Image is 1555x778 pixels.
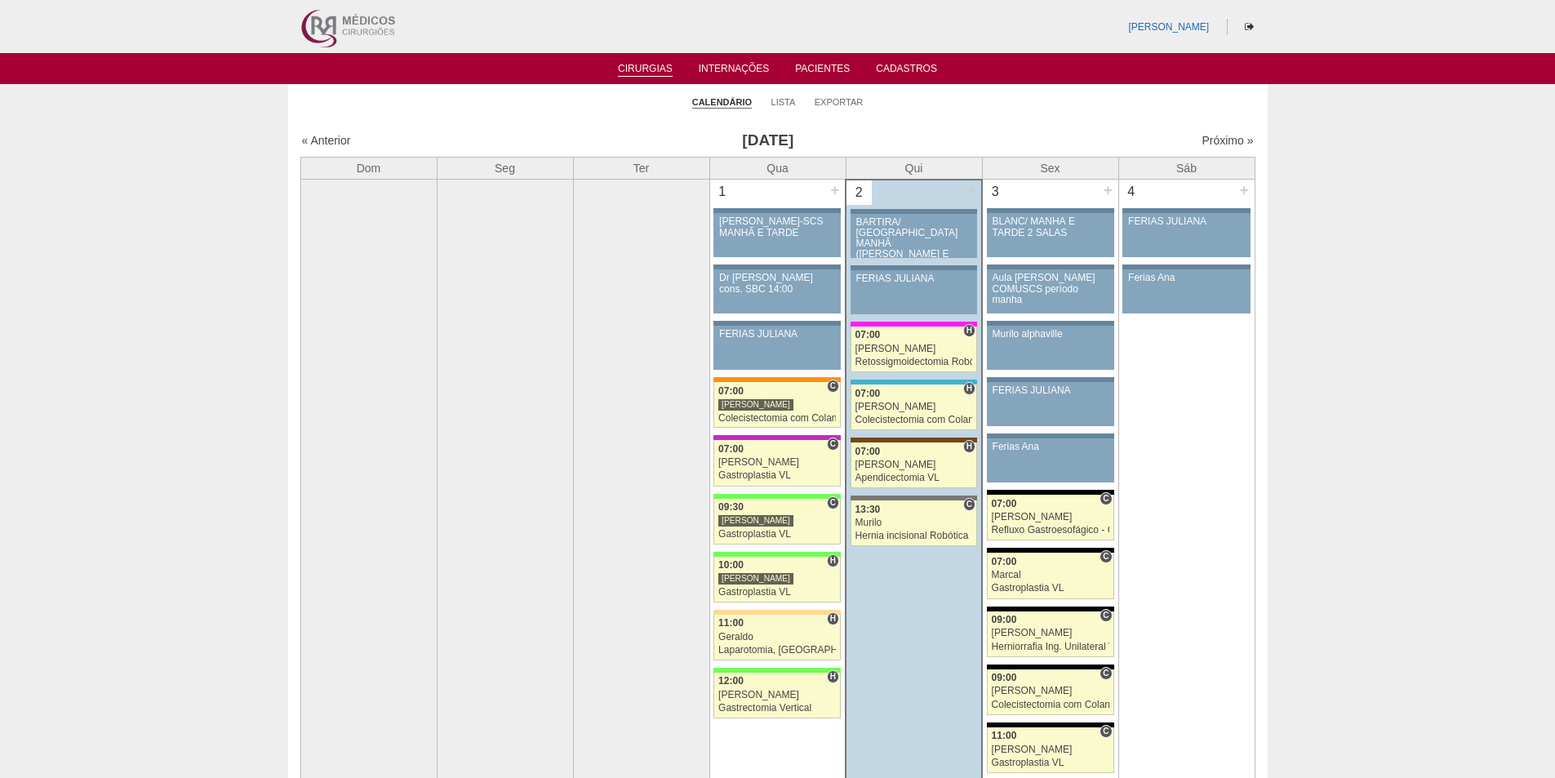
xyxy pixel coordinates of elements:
[987,321,1114,326] div: Key: Aviso
[713,552,841,557] div: Key: Brasil
[713,321,841,326] div: Key: Aviso
[713,610,841,615] div: Key: Bartira
[855,473,973,483] div: Apendicectomia VL
[851,442,977,488] a: H 07:00 [PERSON_NAME] Apendicectomia VL
[713,440,841,486] a: C 07:00 [PERSON_NAME] Gastroplastia VL
[827,380,839,393] span: Consultório
[987,495,1114,540] a: C 07:00 [PERSON_NAME] Refluxo Gastroesofágico - Cirurgia VL
[718,385,744,397] span: 07:00
[719,329,835,340] div: FERIAS JULIANA
[855,531,973,541] div: Hernia incisional Robótica
[718,398,793,411] div: [PERSON_NAME]
[713,208,841,213] div: Key: Aviso
[855,357,973,367] div: Retossigmoidectomia Robótica
[1237,180,1251,201] div: +
[855,329,881,340] span: 07:00
[718,632,836,642] div: Geraldo
[987,607,1114,611] div: Key: Blanc
[992,525,1109,536] div: Refluxo Gastroesofágico - Cirurgia VL
[827,496,839,509] span: Consultório
[718,587,836,598] div: Gastroplastia VL
[987,377,1114,382] div: Key: Aviso
[1100,609,1112,622] span: Consultório
[855,415,973,425] div: Colecistectomia com Colangiografia VL
[827,438,839,451] span: Consultório
[815,96,864,108] a: Exportar
[987,611,1114,657] a: C 09:00 [PERSON_NAME] Herniorrafia Ing. Unilateral VL
[992,628,1109,638] div: [PERSON_NAME]
[713,673,841,718] a: H 12:00 [PERSON_NAME] Gastrectomia Vertical
[987,548,1114,553] div: Key: Blanc
[992,512,1109,522] div: [PERSON_NAME]
[851,322,977,327] div: Key: Pro Matre
[992,583,1109,594] div: Gastroplastia VL
[719,273,835,294] div: Dr [PERSON_NAME] cons. SBC 14:00
[987,269,1114,313] a: Aula [PERSON_NAME] COMUSCS período manha
[987,722,1114,727] div: Key: Blanc
[1202,134,1253,147] a: Próximo »
[713,494,841,499] div: Key: Brasil
[718,443,744,455] span: 07:00
[713,557,841,602] a: H 10:00 [PERSON_NAME] Gastroplastia VL
[993,216,1108,238] div: BLANC/ MANHÃ E TARDE 2 SALAS
[713,499,841,545] a: C 09:30 [PERSON_NAME] Gastroplastia VL
[963,440,975,453] span: Hospital
[1100,492,1112,505] span: Consultório
[718,470,836,481] div: Gastroplastia VL
[855,388,881,399] span: 07:00
[719,216,835,238] div: [PERSON_NAME]-SCS MANHÃ E TARDE
[992,758,1109,768] div: Gastroplastia VL
[718,529,836,540] div: Gastroplastia VL
[851,214,977,258] a: BARTIRA/ [GEOGRAPHIC_DATA] MANHÃ ([PERSON_NAME] E ANA)/ SANTA JOANA -TARDE
[1122,208,1250,213] div: Key: Aviso
[992,614,1017,625] span: 09:00
[713,377,841,382] div: Key: São Luiz - SCS
[987,438,1114,482] a: Ferias Ana
[718,690,836,700] div: [PERSON_NAME]
[718,645,836,656] div: Laparotomia, [GEOGRAPHIC_DATA], Drenagem, Bridas VL
[1122,269,1250,313] a: Ferias Ana
[963,382,975,395] span: Hospital
[1100,550,1112,563] span: Consultório
[992,672,1017,683] span: 09:00
[963,324,975,337] span: Hospital
[1128,216,1245,227] div: FERIAS JULIANA
[851,500,977,546] a: C 13:30 Murilo Hernia incisional Robótica
[851,380,977,385] div: Key: Neomater
[828,180,842,201] div: +
[718,457,836,468] div: [PERSON_NAME]
[851,438,977,442] div: Key: Santa Joana
[718,514,793,527] div: [PERSON_NAME]
[987,213,1114,257] a: BLANC/ MANHÃ E TARDE 2 SALAS
[846,157,982,180] th: Qui
[876,63,937,79] a: Cadastros
[437,157,573,180] th: Seg
[713,213,841,257] a: [PERSON_NAME]-SCS MANHÃ E TARDE
[993,273,1108,305] div: Aula [PERSON_NAME] COMUSCS período manha
[993,329,1108,340] div: Murilo alphaville
[987,326,1114,370] a: Murilo alphaville
[827,612,839,625] span: Hospital
[795,63,850,79] a: Pacientes
[992,570,1109,580] div: Marcal
[963,498,975,511] span: Consultório
[992,700,1109,710] div: Colecistectomia com Colangiografia VL
[1101,180,1115,201] div: +
[851,270,977,314] a: FERIAS JULIANA
[718,559,744,571] span: 10:00
[1100,667,1112,680] span: Consultório
[1128,21,1209,33] a: [PERSON_NAME]
[710,180,735,204] div: 1
[771,96,796,108] a: Lista
[992,730,1017,741] span: 11:00
[992,745,1109,755] div: [PERSON_NAME]
[855,446,881,457] span: 07:00
[987,727,1114,773] a: C 11:00 [PERSON_NAME] Gastroplastia VL
[992,686,1109,696] div: [PERSON_NAME]
[718,675,744,687] span: 12:00
[1122,213,1250,257] a: FERIAS JULIANA
[718,572,793,585] div: [PERSON_NAME]
[983,180,1008,204] div: 3
[1100,725,1112,738] span: Consultório
[530,129,1006,153] h3: [DATE]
